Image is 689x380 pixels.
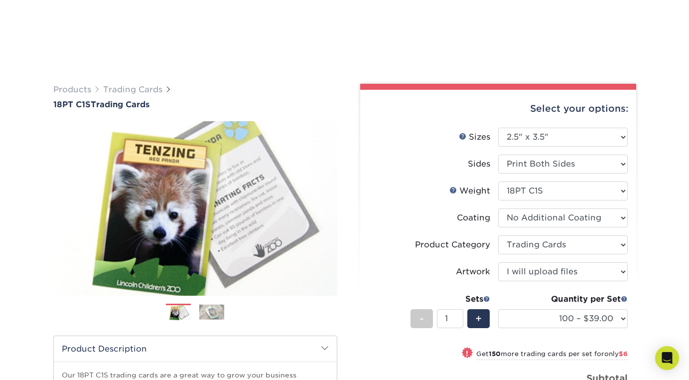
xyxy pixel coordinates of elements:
div: Sets [411,293,490,305]
div: Quantity per Set [498,293,628,305]
span: only [604,350,628,358]
span: - [419,311,424,326]
a: Trading Cards [103,85,162,94]
a: 18PT C1STrading Cards [53,100,337,109]
div: Coating [457,212,490,224]
div: Weight [449,185,490,197]
div: Artwork [456,266,490,278]
div: Sizes [459,131,490,143]
div: Sides [468,158,490,170]
span: 18PT C1S [53,100,91,109]
small: Get more trading cards per set for [476,350,628,360]
span: $6 [619,350,628,358]
strong: 150 [489,350,501,358]
div: Product Category [415,239,490,251]
span: + [475,311,482,326]
div: Open Intercom Messenger [655,346,679,370]
span: ! [466,348,468,359]
img: Trading Cards 01 [166,304,191,322]
img: Trading Cards 02 [199,304,224,320]
div: Select your options: [368,90,628,128]
h1: Trading Cards [53,100,337,109]
h2: Product Description [54,336,337,362]
a: Products [53,85,91,94]
img: 18PT C1S 01 [53,110,337,307]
